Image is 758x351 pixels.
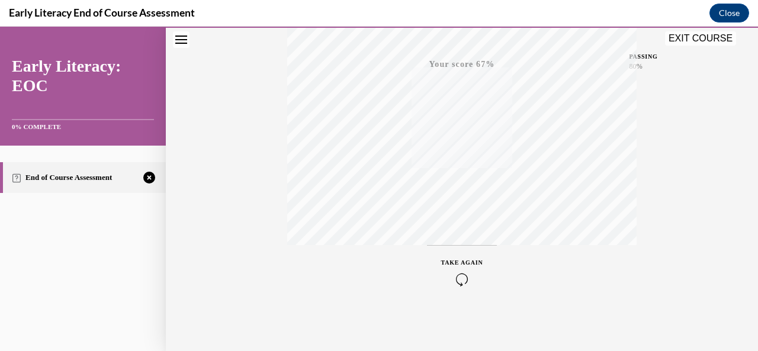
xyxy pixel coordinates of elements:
[629,34,657,45] div: 80%
[441,233,483,239] span: TAKE AGAIN
[173,5,189,21] button: Close navigation menu
[709,4,749,22] button: Close
[665,5,736,19] button: EXIT COURSE
[143,145,155,157] svg: Failed
[629,25,657,34] div: PASSING
[12,30,154,69] a: Early Literacy: EOC
[9,5,195,20] h4: Early Literacy End of Course Assessment
[12,96,154,104] div: 0% COMPLETE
